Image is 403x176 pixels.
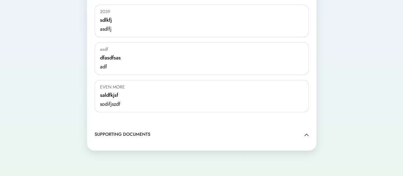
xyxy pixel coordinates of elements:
[100,91,118,99] div: saldfkjsf
[100,9,110,15] div: 2039
[304,133,309,136] img: caret-up.svg
[95,131,150,138] div: SUPPORTING DOCUMENTS
[100,25,112,33] div: asdlfj
[100,84,125,90] div: EVEN MORE
[100,63,107,71] div: adf
[100,100,120,108] div: sodifjszdf
[100,16,112,24] div: sdlkfj
[100,46,108,53] div: asdf
[100,54,121,62] div: dfasdfsas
